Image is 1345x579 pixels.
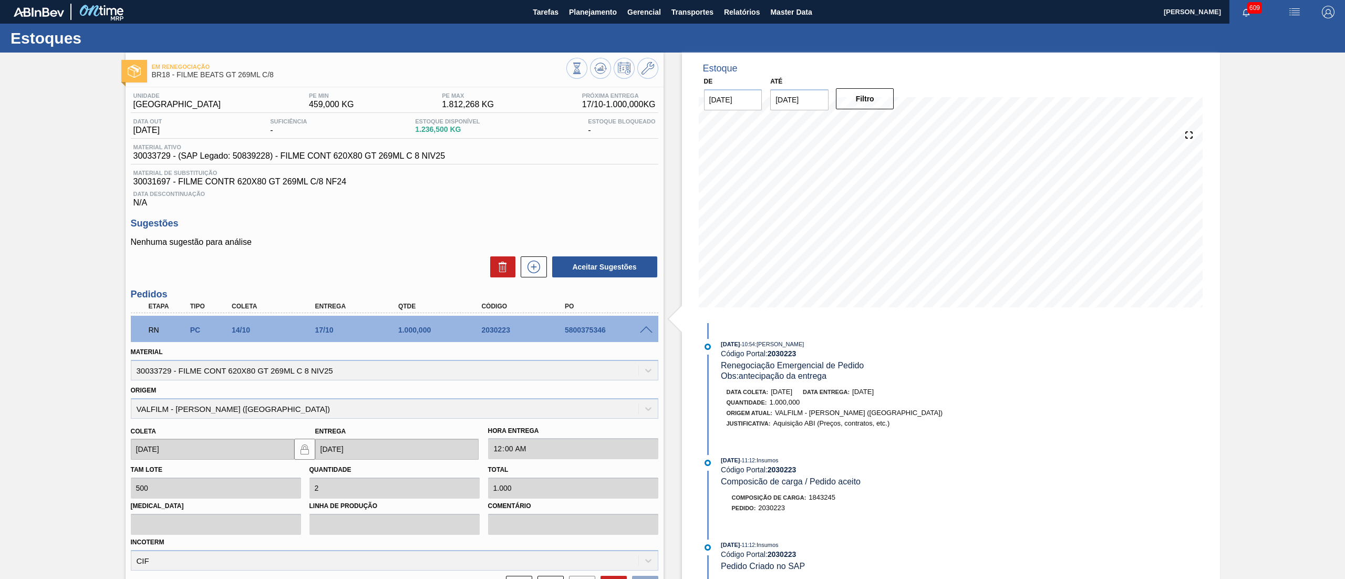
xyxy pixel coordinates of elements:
[131,348,163,356] label: Material
[133,118,162,125] span: Data out
[415,126,480,133] span: 1.236,500 KG
[627,6,661,18] span: Gerencial
[721,550,970,559] div: Código Portal:
[415,118,480,125] span: Estoque Disponível
[396,326,491,334] div: 1.000,000
[770,78,782,85] label: Até
[131,439,294,460] input: dd/mm/yyyy
[671,6,713,18] span: Transportes
[131,237,658,247] p: Nenhuma sugestão para análise
[809,493,835,501] span: 1843245
[131,289,658,300] h3: Pedidos
[152,64,566,70] span: Em Renegociação
[312,326,407,334] div: 17/10/2025
[133,151,446,161] span: 30033729 - (SAP Legado: 50839228) - FILME CONT 620X80 GT 269ML C 8 NIV25
[732,494,806,501] span: Composição de Carga :
[755,341,804,347] span: : [PERSON_NAME]
[721,542,740,548] span: [DATE]
[131,218,658,229] h3: Sugestões
[309,466,351,473] label: Quantidade
[758,504,785,512] span: 2030223
[547,255,658,278] div: Aceitar Sugestões
[146,303,191,310] div: Etapa
[442,92,494,99] span: PE MAX
[614,58,635,79] button: Programar Estoque
[582,100,656,109] span: 17/10 - 1.000,000 KG
[727,399,767,406] span: Quantidade :
[309,499,480,514] label: Linha de Produção
[721,562,805,571] span: Pedido Criado no SAP
[705,344,711,350] img: atual
[133,126,162,135] span: [DATE]
[131,466,162,473] label: Tam lote
[727,420,771,427] span: Justificativa:
[229,326,324,334] div: 14/10/2025
[852,388,874,396] span: [DATE]
[133,92,221,99] span: Unidade
[590,58,611,79] button: Atualizar Gráfico
[770,398,800,406] span: 1.000,000
[768,349,796,358] strong: 2030223
[133,177,656,187] span: 30031697 - FILME CONTR 620X80 GT 269ML C/8 NF24
[703,63,738,74] div: Estoque
[704,89,762,110] input: dd/mm/yyyy
[488,466,509,473] label: Total
[727,389,769,395] span: Data coleta:
[133,100,221,109] span: [GEOGRAPHIC_DATA]
[775,409,943,417] span: VALFILM - [PERSON_NAME] ([GEOGRAPHIC_DATA])
[727,410,772,416] span: Origem Atual:
[267,118,309,135] div: -
[131,499,301,514] label: [MEDICAL_DATA]
[131,387,157,394] label: Origem
[773,419,889,427] span: Aquisição ABI (Preços, contratos, etc.)
[1247,2,1262,14] span: 609
[704,78,713,85] label: De
[1288,6,1301,18] img: userActions
[768,550,796,559] strong: 2030223
[315,428,346,435] label: Entrega
[755,542,779,548] span: : Insumos
[768,466,796,474] strong: 2030223
[396,303,491,310] div: Qtde
[533,6,558,18] span: Tarefas
[721,371,826,380] span: Obs: antecipação da entrega
[149,326,189,334] p: RN
[569,6,617,18] span: Planejamento
[585,118,658,135] div: -
[637,58,658,79] button: Ir ao Master Data / Geral
[705,460,711,466] img: atual
[131,539,164,546] label: Incoterm
[755,457,779,463] span: : Insumos
[771,388,792,396] span: [DATE]
[724,6,760,18] span: Relatórios
[485,256,515,277] div: Excluir Sugestões
[1322,6,1334,18] img: Logout
[721,457,740,463] span: [DATE]
[582,92,656,99] span: Próxima Entrega
[479,303,574,310] div: Código
[562,303,657,310] div: PO
[1229,5,1263,19] button: Notificações
[721,477,861,486] span: Composicão de carga / Pedido aceito
[309,92,354,99] span: PE MIN
[14,7,64,17] img: TNhmsLtSVTkK8tSr43FrP2fwEKptu5GPRR3wAAAABJRU5ErkJggg==
[133,170,656,176] span: Material de Substituição
[721,466,970,474] div: Código Portal:
[732,505,756,511] span: Pedido :
[146,318,191,342] div: Em Renegociação
[562,326,657,334] div: 5800375346
[566,58,587,79] button: Visão Geral dos Estoques
[488,423,658,439] label: Hora Entrega
[131,187,658,208] div: N/A
[442,100,494,109] span: 1.812,268 KG
[740,342,755,347] span: - 10:54
[721,349,970,358] div: Código Portal:
[705,544,711,551] img: atual
[11,32,197,44] h1: Estoques
[309,100,354,109] span: 459,000 KG
[131,428,156,435] label: Coleta
[721,341,740,347] span: [DATE]
[188,326,233,334] div: Pedido de Compra
[479,326,574,334] div: 2030223
[588,118,655,125] span: Estoque Bloqueado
